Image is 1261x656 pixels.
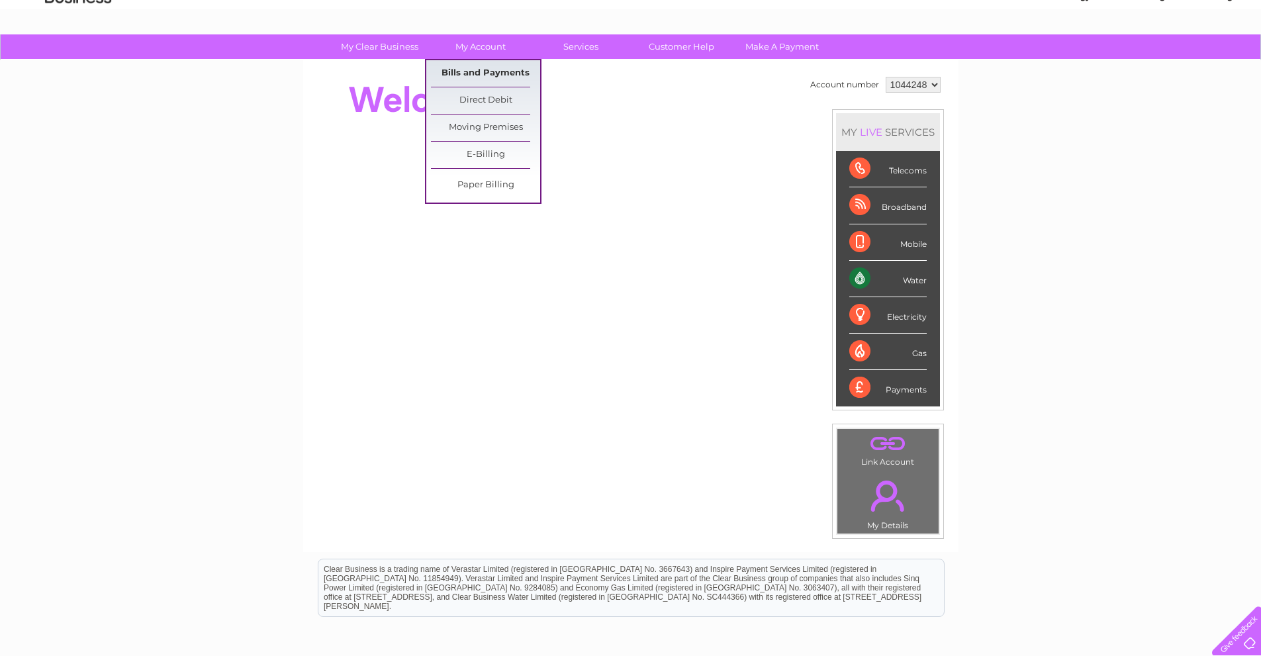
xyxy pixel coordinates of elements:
div: LIVE [857,126,885,138]
a: Energy [1061,56,1090,66]
a: Paper Billing [431,172,540,199]
div: Clear Business is a trading name of Verastar Limited (registered in [GEOGRAPHIC_DATA] No. 3667643... [318,7,944,64]
div: Mobile [849,224,927,261]
a: Telecoms [1098,56,1138,66]
a: Direct Debit [431,87,540,114]
a: E-Billing [431,142,540,168]
a: Bills and Payments [431,60,540,87]
a: Water [1028,56,1053,66]
a: Moving Premises [431,115,540,141]
a: My Account [426,34,535,59]
div: Water [849,261,927,297]
td: Link Account [837,428,939,470]
div: Gas [849,334,927,370]
div: Telecoms [849,151,927,187]
a: Services [526,34,635,59]
a: Customer Help [627,34,736,59]
a: Contact [1173,56,1205,66]
a: My Clear Business [325,34,434,59]
a: . [841,473,935,519]
div: Broadband [849,187,927,224]
td: My Details [837,469,939,534]
div: Payments [849,370,927,406]
a: Log out [1217,56,1248,66]
img: logo.png [44,34,112,75]
a: Blog [1146,56,1165,66]
a: Make A Payment [727,34,837,59]
a: 0333 014 3131 [1011,7,1103,23]
a: . [841,432,935,455]
div: MY SERVICES [836,113,940,151]
td: Account number [807,73,882,96]
div: Electricity [849,297,927,334]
